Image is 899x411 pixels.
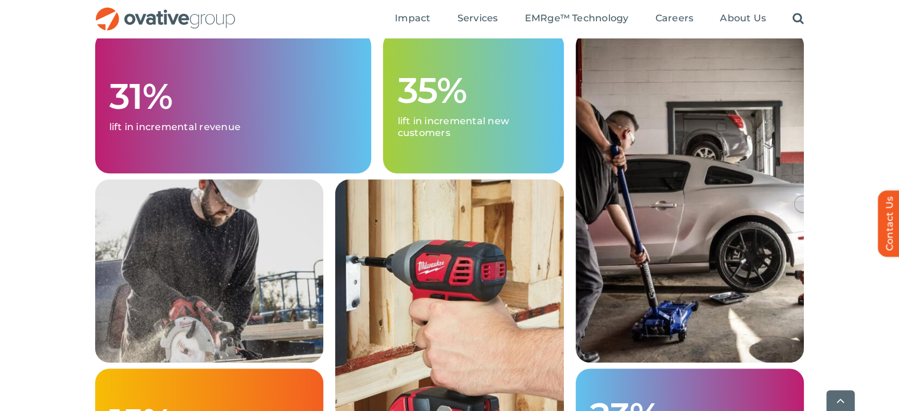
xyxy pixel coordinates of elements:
span: EMRge™ Technology [524,12,628,24]
a: EMRge™ Technology [524,12,628,25]
a: About Us [720,12,766,25]
a: Impact [395,12,430,25]
img: SnapInsta.to_476146090_1729347977611953_2689295295851258136_n [576,31,804,363]
span: Careers [655,12,694,24]
a: Services [457,12,498,25]
h1: 31% [109,77,358,115]
h1: 35% [397,72,549,109]
a: Careers [655,12,694,25]
p: lift in incremental revenue [109,121,358,133]
span: Services [457,12,498,24]
span: Impact [395,12,430,24]
a: OG_Full_horizontal_RGB [95,6,236,17]
span: About Us [720,12,766,24]
p: lift in incremental new customers [397,115,549,139]
img: SnapInsta.to_523929116_18514413409035929_3104021607421190434_n [95,179,324,363]
a: Search [793,12,804,25]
